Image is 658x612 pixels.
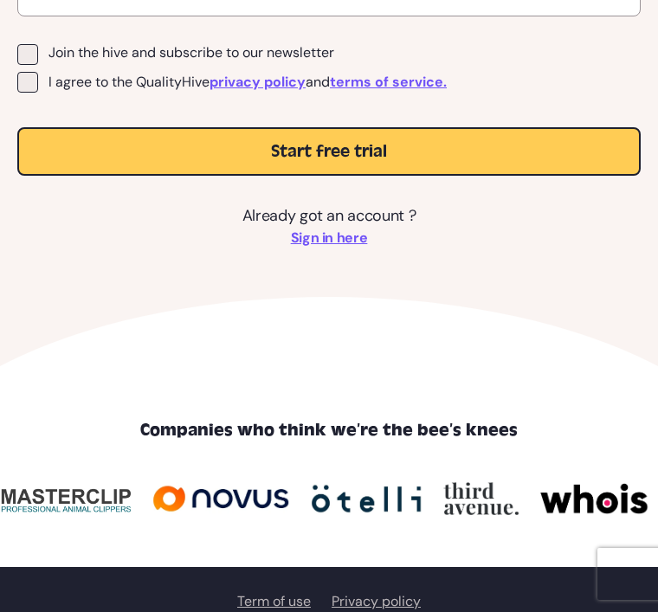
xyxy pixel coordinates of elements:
img: logo-whois.jpg [540,482,648,515]
a: terms of service. [330,72,447,93]
p: Already got an account ? [17,203,641,248]
img: logo-novus.jpg [153,482,288,515]
img: logo-otelli.jpg [310,482,422,515]
button: Start free trial [17,127,641,176]
a: privacy policy [210,72,306,93]
a: Privacy policy [332,592,421,610]
h6: Companies who think we’re the bee’s knees [17,416,641,444]
a: Term of use [237,592,311,610]
span: I agree to the QualityHive and [48,72,447,93]
span: Start free trial [271,139,387,164]
img: logo-third-avenue.jpg [444,482,519,515]
a: Sign in here [291,228,368,248]
span: Join the hive and subscribe to our newsletter [48,44,334,61]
